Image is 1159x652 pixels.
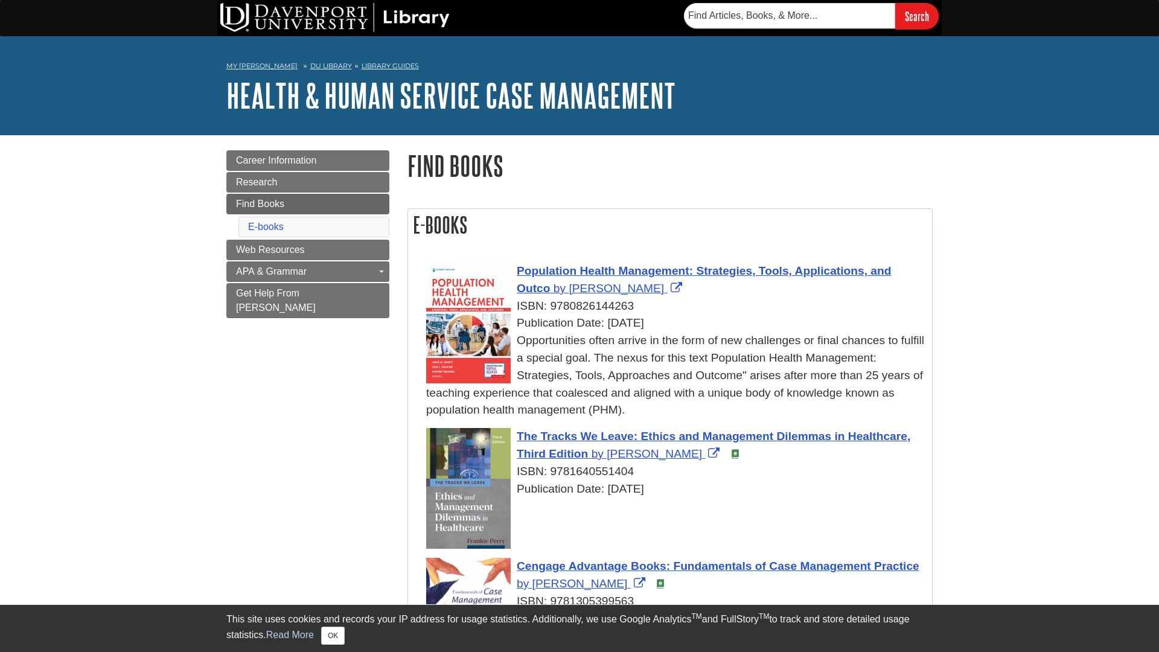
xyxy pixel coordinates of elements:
a: Research [226,172,389,193]
div: ISBN: 9780826144263 [426,298,926,315]
button: Close [321,627,345,645]
img: Cover Art [426,263,511,383]
a: Web Resources [226,240,389,260]
span: The Tracks We Leave: Ethics and Management Dilemmas in Healthcare, Third Edition [517,430,910,460]
a: Link opens in new window [517,560,919,590]
sup: TM [691,612,701,621]
h1: Find Books [407,150,933,181]
a: Library Guides [362,62,419,70]
span: by [554,282,566,295]
sup: TM [759,612,769,621]
img: DU Library [220,3,450,32]
input: Find Articles, Books, & More... [684,3,895,28]
span: Web Resources [236,245,305,255]
span: [PERSON_NAME] [569,282,664,295]
img: e-Book [656,579,665,589]
span: Career Information [236,155,316,165]
span: [PERSON_NAME] [607,447,702,460]
a: Health & Human Service Case Management [226,77,675,114]
span: [PERSON_NAME] [532,577,628,590]
a: My [PERSON_NAME] [226,61,298,71]
a: Link opens in new window [517,430,910,460]
a: Find Books [226,194,389,214]
a: APA & Grammar [226,261,389,282]
span: Research [236,177,277,187]
div: ISBN: 9781305399563 [426,593,926,610]
a: E-books [248,222,284,232]
a: Career Information [226,150,389,171]
div: ISBN: 9781640551404 [426,463,926,481]
span: Cengage Advantage Books: Fundamentals of Case Management Practice [517,560,919,572]
span: by [517,577,529,590]
a: Link opens in new window [517,264,891,295]
a: Get Help From [PERSON_NAME] [226,283,389,318]
span: APA & Grammar [236,266,307,276]
a: DU Library [310,62,352,70]
span: Find Books [236,199,284,209]
div: Guide Page Menu [226,150,389,318]
form: Searches DU Library's articles, books, and more [684,3,939,29]
h2: E-books [408,209,932,241]
span: Get Help From [PERSON_NAME] [236,288,316,313]
img: Cover Art [426,428,511,549]
a: Read More [266,630,314,640]
div: Publication Date: [DATE] [426,315,926,332]
span: by [592,447,604,460]
input: Search [895,3,939,29]
div: This site uses cookies and records your IP address for usage statistics. Additionally, we use Goo... [226,612,933,645]
span: Population Health Management: Strategies, Tools, Applications, and Outco [517,264,891,295]
div: Publication Date: [DATE] [426,481,926,498]
nav: breadcrumb [226,58,933,77]
div: Opportunities often arrive in the form of new challenges or final chances to fulfill a special go... [426,332,926,419]
img: e-Book [730,449,740,459]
